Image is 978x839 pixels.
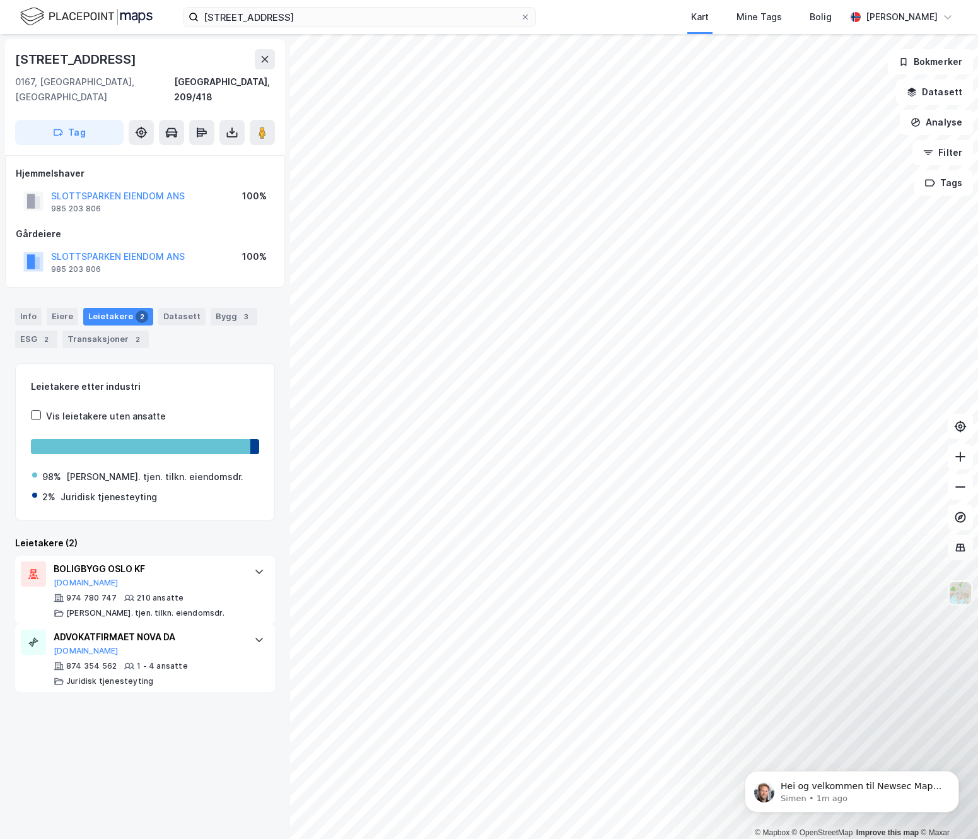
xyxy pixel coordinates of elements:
[46,409,166,424] div: Vis leietakere uten ansatte
[174,74,275,105] div: [GEOGRAPHIC_DATA], 209/418
[199,8,520,26] input: Søk på adresse, matrikkel, gårdeiere, leietakere eller personer
[51,264,101,274] div: 985 203 806
[914,170,973,196] button: Tags
[137,593,183,603] div: 210 ansatte
[211,308,257,326] div: Bygg
[136,310,148,323] div: 2
[66,661,117,671] div: 874 354 562
[66,593,117,603] div: 974 780 747
[15,308,42,326] div: Info
[66,676,153,686] div: Juridisk tjenesteyting
[755,828,789,837] a: Mapbox
[856,828,919,837] a: Improve this map
[51,204,101,214] div: 985 203 806
[15,49,139,69] div: [STREET_ADDRESS]
[240,310,252,323] div: 3
[15,74,174,105] div: 0167, [GEOGRAPHIC_DATA], [GEOGRAPHIC_DATA]
[131,333,144,346] div: 2
[54,578,119,588] button: [DOMAIN_NAME]
[61,490,157,505] div: Juridisk tjenesteyting
[42,490,55,505] div: 2%
[54,646,119,656] button: [DOMAIN_NAME]
[47,308,78,326] div: Eiere
[83,308,153,326] div: Leietakere
[948,581,972,605] img: Z
[54,561,242,577] div: BOLIGBYGG OSLO KF
[866,9,938,25] div: [PERSON_NAME]
[242,249,267,264] div: 100%
[912,140,973,165] button: Filter
[691,9,709,25] div: Kart
[736,9,782,25] div: Mine Tags
[900,110,973,135] button: Analyse
[16,166,274,181] div: Hjemmelshaver
[15,120,124,145] button: Tag
[888,49,973,74] button: Bokmerker
[726,744,978,833] iframe: Intercom notifications message
[62,331,149,348] div: Transaksjoner
[810,9,832,25] div: Bolig
[54,630,242,645] div: ADVOKATFIRMAET NOVA DA
[15,536,275,551] div: Leietakere (2)
[15,331,57,348] div: ESG
[896,79,973,105] button: Datasett
[137,661,188,671] div: 1 - 4 ansatte
[792,828,853,837] a: OpenStreetMap
[66,608,224,618] div: [PERSON_NAME]. tjen. tilkn. eiendomsdr.
[16,226,274,242] div: Gårdeiere
[42,469,61,484] div: 98%
[158,308,206,326] div: Datasett
[20,6,153,28] img: logo.f888ab2527a4732fd821a326f86c7f29.svg
[66,469,243,484] div: [PERSON_NAME]. tjen. tilkn. eiendomsdr.
[31,379,259,394] div: Leietakere etter industri
[242,189,267,204] div: 100%
[40,333,52,346] div: 2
